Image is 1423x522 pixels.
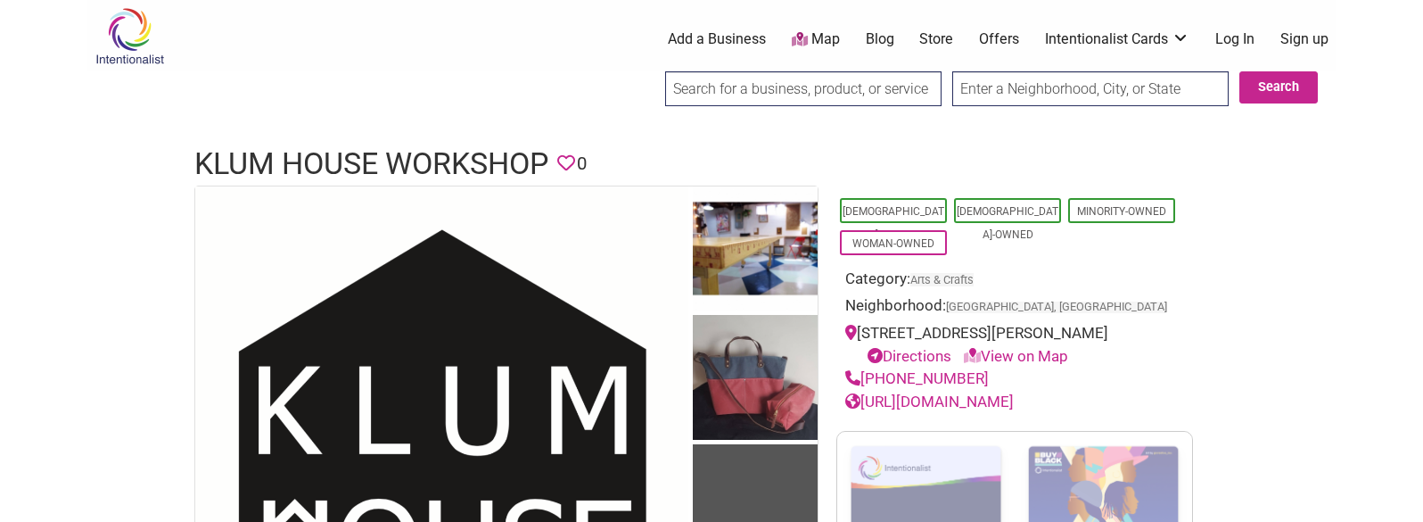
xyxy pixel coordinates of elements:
a: Add a Business [668,29,766,49]
a: [DEMOGRAPHIC_DATA]-Owned [957,205,1058,241]
img: Intentionalist [87,7,172,65]
a: Minority-Owned [1077,205,1166,218]
a: Offers [979,29,1019,49]
input: Search for a business, product, or service [665,71,942,106]
button: Search [1239,71,1318,104]
a: Blog [866,29,894,49]
div: Category: [845,268,1184,295]
a: Arts & Crafts [910,273,974,286]
span: 0 [577,150,587,178]
a: [URL][DOMAIN_NAME] [845,393,1014,410]
h1: Klum House Workshop [194,143,548,186]
a: Store [919,29,953,49]
span: [GEOGRAPHIC_DATA], [GEOGRAPHIC_DATA] [946,302,1167,313]
a: Woman-Owned [852,237,934,250]
div: Neighborhood: [845,294,1184,322]
a: Directions [868,347,951,365]
div: [STREET_ADDRESS][PERSON_NAME] [845,322,1184,368]
a: Intentionalist Cards [1045,29,1189,49]
a: [PHONE_NUMBER] [845,369,989,387]
a: Sign up [1280,29,1328,49]
a: [DEMOGRAPHIC_DATA]-Owned [843,205,944,241]
input: Enter a Neighborhood, City, or State [952,71,1229,106]
a: Log In [1215,29,1254,49]
a: View on Map [964,347,1068,365]
a: Map [792,29,840,50]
